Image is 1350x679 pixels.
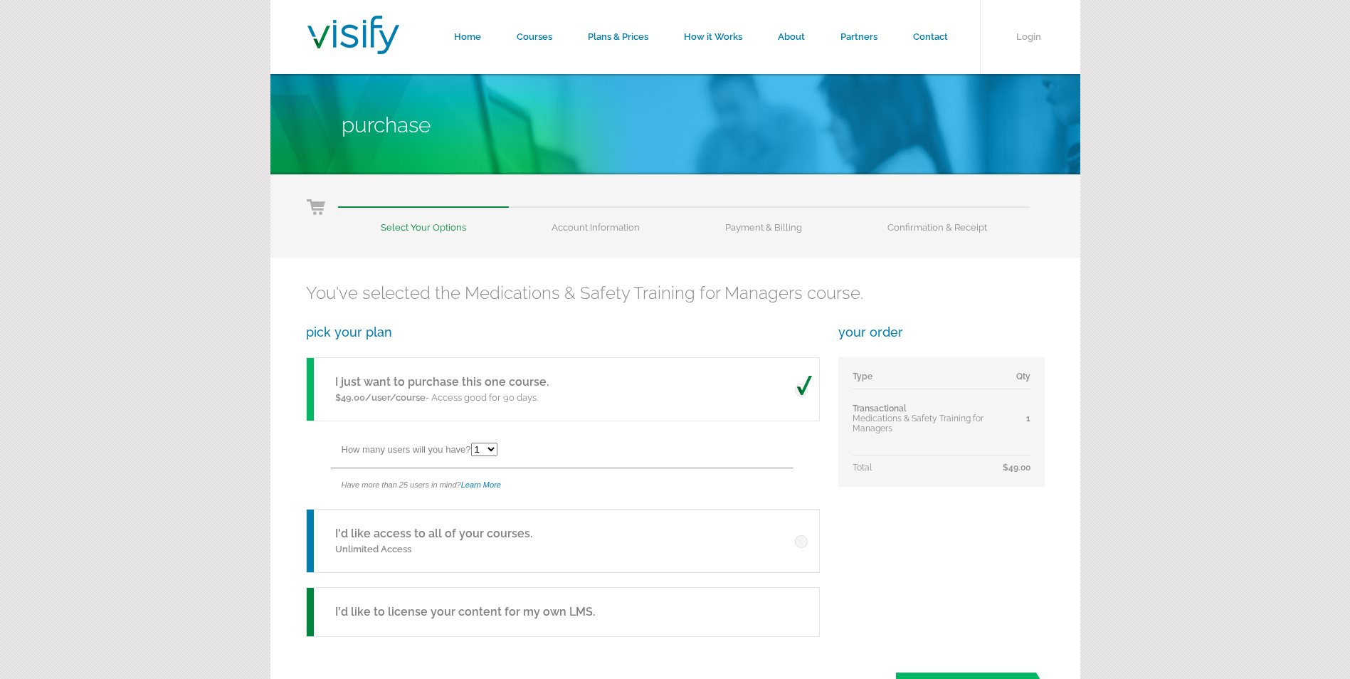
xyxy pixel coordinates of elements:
a: Visify Training [307,38,399,58]
span: Transactional [853,404,907,414]
a: Learn More [461,480,501,489]
span: $49.00/user/course [335,392,426,403]
td: Total [853,456,1003,473]
p: - Access good for 90 days. [335,391,549,405]
a: I'd like access to all of your courses. [335,527,532,540]
li: Confirmation & Receipt [845,206,1030,233]
a: I'd like to license your content for my own LMS. [306,587,818,637]
div: 1 [1003,414,1030,423]
div: Have more than 25 users in mind? [342,469,818,501]
li: Select Your Options [338,206,509,233]
span: Medications & Safety Training for Managers [853,414,984,433]
img: Visify Training [307,16,399,54]
div: How many users will you have? [342,436,818,468]
li: Account Information [509,206,682,233]
h5: I just want to purchase this one course. [335,374,549,391]
h2: You've selected the Medications & Safety Training for Managers course. [306,283,1045,303]
span: $49.00 [1003,463,1030,473]
span: Purchase [342,112,431,137]
span: Unlimited Access [335,544,411,554]
h3: your order [838,325,1045,339]
li: Payment & Billing [682,206,845,233]
td: Type [853,372,1003,389]
td: Qty [1003,372,1030,389]
h5: I'd like to license your content for my own LMS. [335,604,595,621]
h3: pick your plan [306,325,818,339]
